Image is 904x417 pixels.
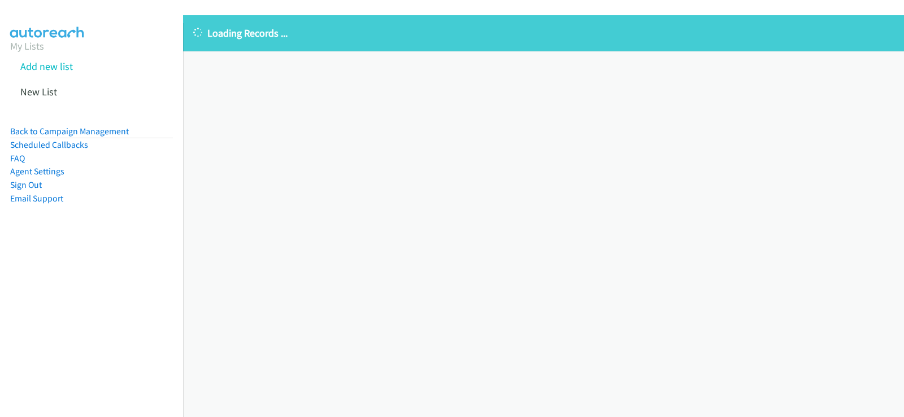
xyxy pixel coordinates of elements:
p: Loading Records ... [193,25,894,41]
a: Sign Out [10,179,42,190]
a: My Lists [10,39,44,52]
a: Add new list [20,60,73,73]
a: FAQ [10,153,25,164]
a: Back to Campaign Management [10,126,129,137]
a: Email Support [10,193,63,204]
a: Agent Settings [10,166,64,177]
a: Scheduled Callbacks [10,139,88,150]
a: New List [20,85,57,98]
